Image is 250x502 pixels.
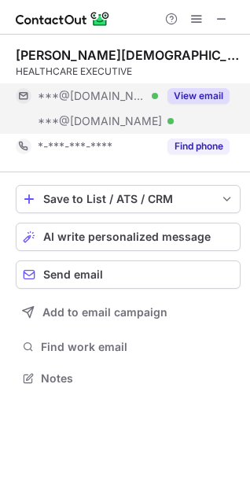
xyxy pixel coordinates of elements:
span: Add to email campaign [42,306,167,319]
span: AI write personalized message [43,231,211,243]
div: [PERSON_NAME][DEMOGRAPHIC_DATA] [16,47,241,63]
button: Find work email [16,336,241,358]
button: Notes [16,367,241,389]
div: Save to List / ATS / CRM [43,193,213,205]
span: Find work email [41,340,234,354]
button: AI write personalized message [16,223,241,251]
span: ***@[DOMAIN_NAME] [38,89,146,103]
span: ***@[DOMAIN_NAME] [38,114,162,128]
button: Add to email campaign [16,298,241,327]
img: ContactOut v5.3.10 [16,9,110,28]
button: save-profile-one-click [16,185,241,213]
button: Reveal Button [167,88,230,104]
span: Send email [43,268,103,281]
span: Notes [41,371,234,386]
div: HEALTHCARE EXECUTIVE [16,65,241,79]
button: Send email [16,260,241,289]
button: Reveal Button [167,138,230,154]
